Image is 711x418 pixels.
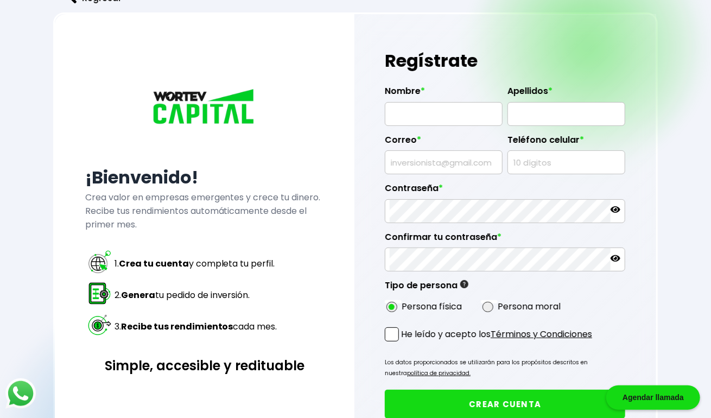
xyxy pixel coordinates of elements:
label: Contraseña [385,183,625,199]
input: 10 dígitos [512,151,620,174]
strong: Crea tu cuenta [119,257,189,270]
img: paso 3 [87,312,112,338]
p: Los datos proporcionados se utilizarán para los propósitos descritos en nuestra [385,357,625,379]
img: gfR76cHglkPwleuBLjWdxeZVvX9Wp6JBDmjRYY8JYDQn16A2ICN00zLTgIroGa6qie5tIuWH7V3AapTKqzv+oMZsGfMUqL5JM... [460,280,468,288]
td: 1. y completa tu perfil. [114,249,278,279]
div: Agendar llamada [606,385,700,410]
p: Crea valor en empresas emergentes y crece tu dinero. Recibe tus rendimientos automáticamente desd... [85,191,325,231]
p: He leído y acepto los [401,327,592,341]
label: Confirmar tu contraseña [385,232,625,248]
img: paso 2 [87,281,112,306]
td: 3. cada mes. [114,312,278,342]
td: 2. tu pedido de inversión. [114,280,278,311]
h3: Simple, accesible y redituable [85,356,325,375]
label: Persona física [402,300,462,313]
a: Términos y Condiciones [491,328,592,340]
img: paso 1 [87,249,112,275]
label: Teléfono celular [507,135,625,151]
label: Apellidos [507,86,625,102]
a: política de privacidad. [407,369,471,377]
label: Correo [385,135,503,151]
input: inversionista@gmail.com [390,151,498,174]
img: logo_wortev_capital [150,87,259,128]
label: Tipo de persona [385,280,468,296]
img: logos_whatsapp-icon.242b2217.svg [5,378,36,409]
strong: Genera [121,289,155,301]
strong: Recibe tus rendimientos [121,320,233,333]
label: Nombre [385,86,503,102]
label: Persona moral [498,300,561,313]
h2: ¡Bienvenido! [85,164,325,191]
h1: Regístrate [385,45,625,77]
